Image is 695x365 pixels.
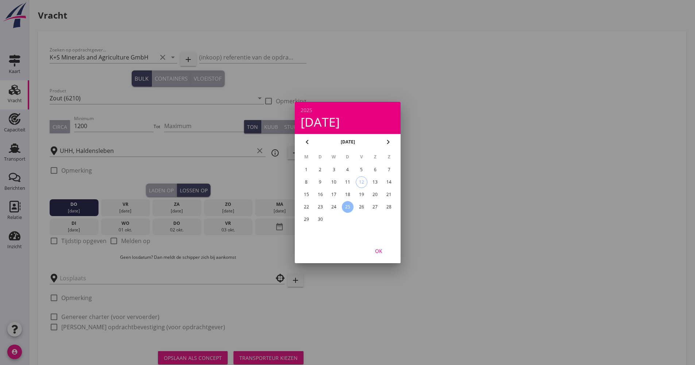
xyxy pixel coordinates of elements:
th: Z [368,151,382,163]
button: 11 [341,176,353,188]
button: 16 [314,189,326,200]
th: W [327,151,340,163]
button: 2 [314,164,326,176]
button: OK [363,244,395,257]
button: 1 [300,164,312,176]
button: 8 [300,176,312,188]
button: 13 [369,176,381,188]
button: 29 [300,214,312,225]
button: 19 [355,189,367,200]
button: 26 [355,201,367,213]
button: 22 [300,201,312,213]
button: 15 [300,189,312,200]
div: [DATE] [301,116,395,128]
button: 6 [369,164,381,176]
i: chevron_left [303,138,312,146]
button: 7 [383,164,395,176]
button: 20 [369,189,381,200]
button: 10 [328,176,340,188]
button: 25 [341,201,353,213]
button: 28 [383,201,395,213]
i: chevron_right [384,138,393,146]
button: 12 [355,176,367,188]
button: 17 [328,189,340,200]
button: 24 [328,201,340,213]
button: 30 [314,214,326,225]
button: 18 [341,189,353,200]
th: Z [382,151,395,163]
div: 12 [356,177,367,188]
button: 3 [328,164,340,176]
button: 4 [341,164,353,176]
th: D [313,151,327,163]
div: 2025 [301,108,395,113]
th: M [300,151,313,163]
button: 5 [355,164,367,176]
button: 21 [383,189,395,200]
button: [DATE] [338,137,357,147]
div: OK [368,247,389,255]
button: 27 [369,201,381,213]
button: 9 [314,176,326,188]
button: 14 [383,176,395,188]
th: D [341,151,354,163]
th: V [355,151,368,163]
button: 23 [314,201,326,213]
